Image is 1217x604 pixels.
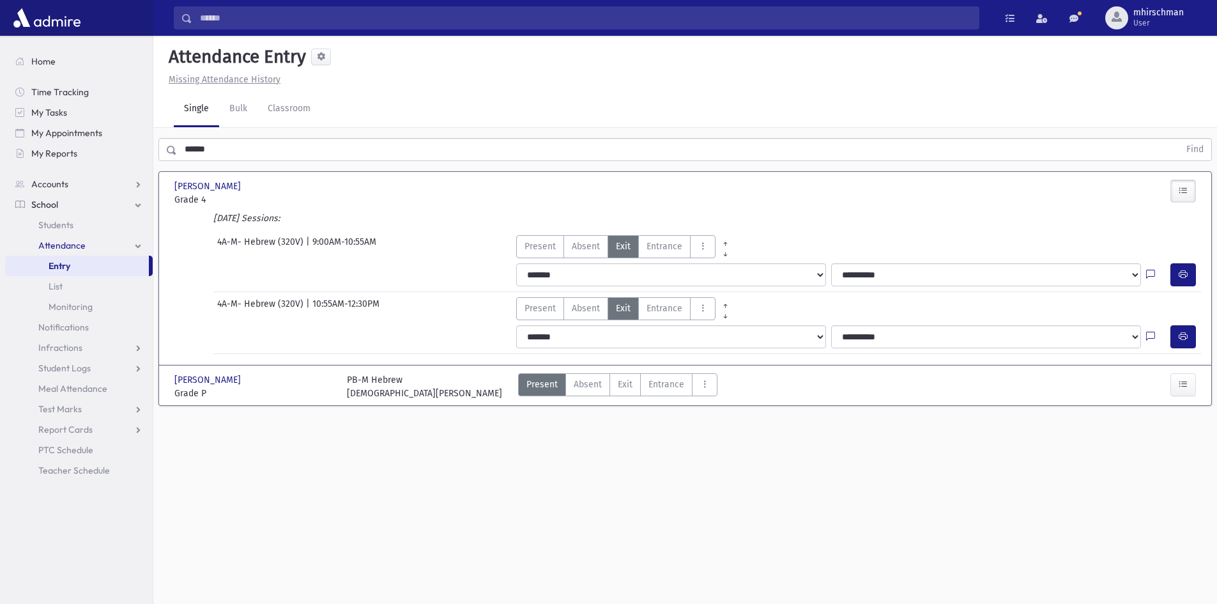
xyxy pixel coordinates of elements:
[524,302,556,315] span: Present
[616,240,631,253] span: Exit
[526,378,558,391] span: Present
[38,321,89,333] span: Notifications
[49,281,63,292] span: List
[38,444,93,456] span: PTC Schedule
[164,46,306,68] h5: Attendance Entry
[5,358,153,378] a: Student Logs
[31,148,77,159] span: My Reports
[5,276,153,297] a: List
[716,297,735,307] a: All Prior
[5,215,153,235] a: Students
[5,399,153,419] a: Test Marks
[572,240,600,253] span: Absent
[306,235,312,258] span: |
[5,460,153,481] a: Teacher Schedule
[217,297,306,320] span: 4A-M- Hebrew (320V)
[174,193,334,206] span: Grade 4
[174,91,219,127] a: Single
[38,424,93,435] span: Report Cards
[38,465,110,476] span: Teacher Schedule
[516,297,735,320] div: AttTypes
[5,82,153,102] a: Time Tracking
[524,240,556,253] span: Present
[347,373,502,400] div: PB-M Hebrew [DEMOGRAPHIC_DATA][PERSON_NAME]
[716,245,735,256] a: All Later
[516,235,735,258] div: AttTypes
[5,317,153,337] a: Notifications
[169,74,280,85] u: Missing Attendance History
[174,180,243,193] span: [PERSON_NAME]
[716,307,735,318] a: All Later
[38,383,107,394] span: Meal Attendance
[616,302,631,315] span: Exit
[38,240,86,251] span: Attendance
[1179,139,1211,160] button: Find
[5,143,153,164] a: My Reports
[31,86,89,98] span: Time Tracking
[31,199,58,210] span: School
[31,178,68,190] span: Accounts
[518,373,717,400] div: AttTypes
[5,102,153,123] a: My Tasks
[217,235,306,258] span: 4A-M- Hebrew (320V)
[257,91,321,127] a: Classroom
[5,378,153,399] a: Meal Attendance
[5,337,153,358] a: Infractions
[31,56,56,67] span: Home
[10,5,84,31] img: AdmirePro
[1133,8,1184,18] span: mhirschman
[5,256,149,276] a: Entry
[49,260,70,272] span: Entry
[31,127,102,139] span: My Appointments
[312,297,379,320] span: 10:55AM-12:30PM
[5,419,153,440] a: Report Cards
[306,297,312,320] span: |
[5,123,153,143] a: My Appointments
[164,74,280,85] a: Missing Attendance History
[5,174,153,194] a: Accounts
[647,240,682,253] span: Entrance
[49,301,93,313] span: Monitoring
[174,373,243,387] span: [PERSON_NAME]
[5,440,153,460] a: PTC Schedule
[5,194,153,215] a: School
[648,378,684,391] span: Entrance
[5,297,153,317] a: Monitoring
[38,403,82,415] span: Test Marks
[647,302,682,315] span: Entrance
[174,387,334,400] span: Grade P
[5,235,153,256] a: Attendance
[213,213,280,224] i: [DATE] Sessions:
[38,362,91,374] span: Student Logs
[192,6,979,29] input: Search
[38,219,73,231] span: Students
[31,107,67,118] span: My Tasks
[38,342,82,353] span: Infractions
[716,235,735,245] a: All Prior
[574,378,602,391] span: Absent
[618,378,632,391] span: Exit
[5,51,153,72] a: Home
[312,235,376,258] span: 9:00AM-10:55AM
[219,91,257,127] a: Bulk
[572,302,600,315] span: Absent
[1133,18,1184,28] span: User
